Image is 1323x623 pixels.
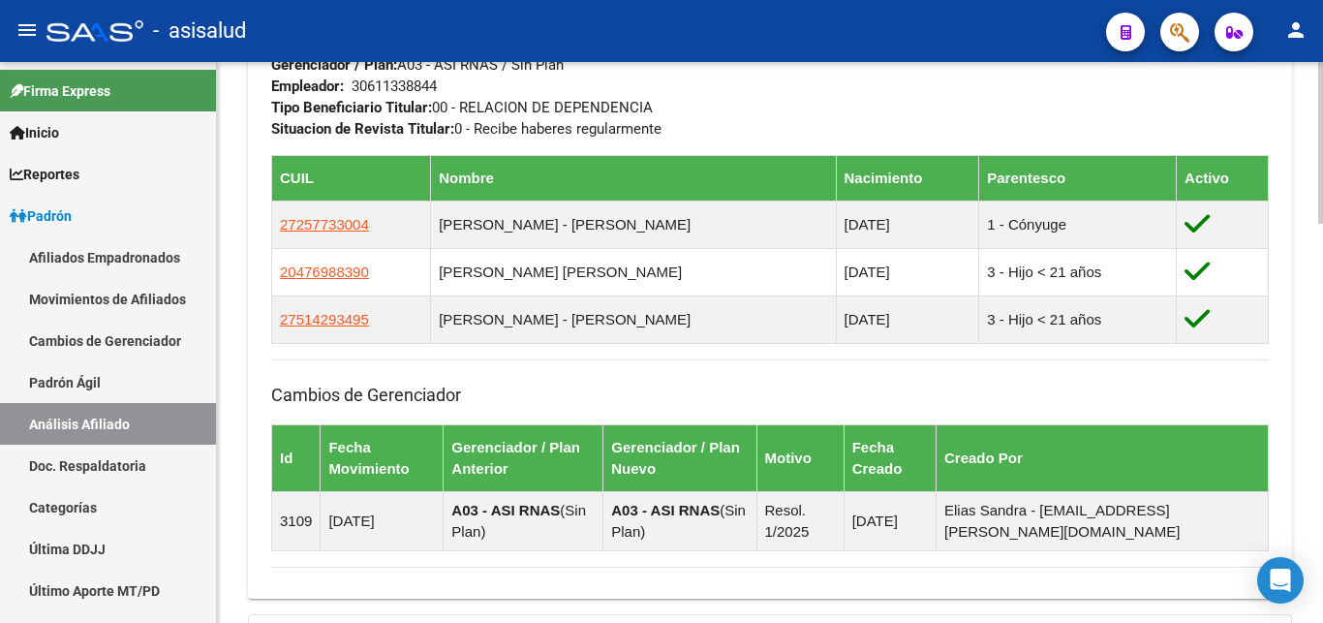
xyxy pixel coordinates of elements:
[153,10,246,52] span: - asisalud
[844,424,936,491] th: Fecha Creado
[271,120,454,138] strong: Situacion de Revista Titular:
[979,296,1177,343] td: 3 - Hijo < 21 años
[603,491,756,550] td: ( )
[444,424,603,491] th: Gerenciador / Plan Anterior
[431,248,836,296] td: [PERSON_NAME] [PERSON_NAME]
[272,491,321,550] td: 3109
[979,248,1177,296] td: 3 - Hijo < 21 años
[280,216,369,233] span: 27257733004
[321,491,444,550] td: [DATE]
[611,502,746,540] span: Sin Plan
[1257,557,1304,604] div: Open Intercom Messenger
[431,155,836,201] th: Nombre
[979,201,1177,248] td: 1 - Cónyuge
[979,155,1177,201] th: Parentesco
[15,18,39,42] mat-icon: menu
[451,502,586,540] span: Sin Plan
[271,78,344,95] strong: Empleador:
[444,491,603,550] td: ( )
[836,248,979,296] td: [DATE]
[271,120,661,138] span: 0 - Recibe haberes regularmente
[451,502,560,518] strong: A03 - ASI RNAS
[431,296,836,343] td: [PERSON_NAME] - [PERSON_NAME]
[321,424,444,491] th: Fecha Movimiento
[10,205,72,227] span: Padrón
[10,80,110,102] span: Firma Express
[936,491,1268,550] td: Elias Sandra - [EMAIL_ADDRESS][PERSON_NAME][DOMAIN_NAME]
[1177,155,1269,201] th: Activo
[272,424,321,491] th: Id
[1284,18,1308,42] mat-icon: person
[280,264,369,280] span: 20476988390
[603,424,756,491] th: Gerenciador / Plan Nuevo
[352,76,437,97] div: 30611338844
[271,99,653,116] span: 00 - RELACION DE DEPENDENCIA
[611,502,720,518] strong: A03 - ASI RNAS
[271,382,1269,409] h3: Cambios de Gerenciador
[844,491,936,550] td: [DATE]
[272,155,431,201] th: CUIL
[10,164,79,185] span: Reportes
[280,311,369,327] span: 27514293495
[936,424,1268,491] th: Creado Por
[431,201,836,248] td: [PERSON_NAME] - [PERSON_NAME]
[271,56,397,74] strong: Gerenciador / Plan:
[836,201,979,248] td: [DATE]
[756,491,844,550] td: Resol. 1/2025
[836,155,979,201] th: Nacimiento
[836,296,979,343] td: [DATE]
[756,424,844,491] th: Motivo
[271,99,432,116] strong: Tipo Beneficiario Titular:
[271,56,564,74] span: A03 - ASI RNAS / Sin Plan
[10,122,59,143] span: Inicio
